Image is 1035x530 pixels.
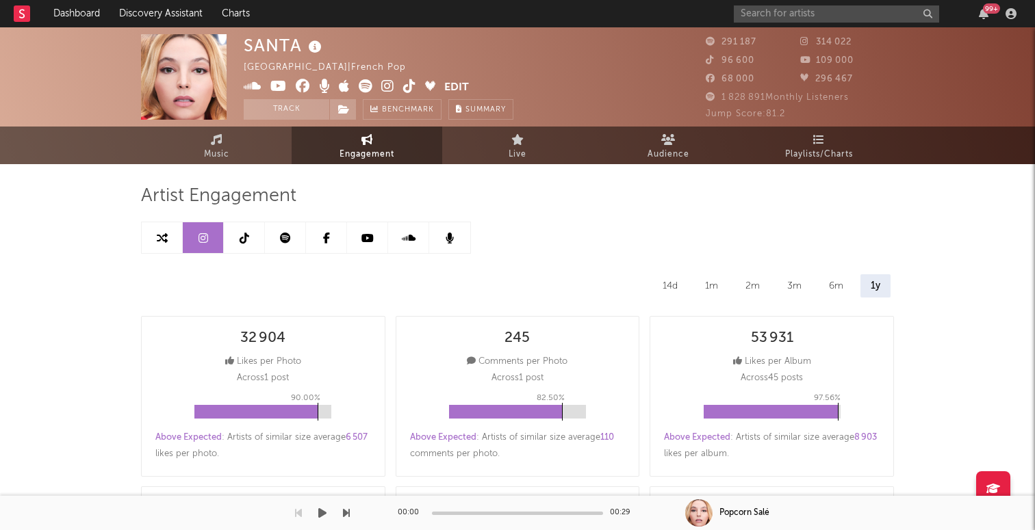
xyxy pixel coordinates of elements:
div: [GEOGRAPHIC_DATA] | French Pop [244,59,422,76]
span: Audience [648,146,689,163]
a: Benchmark [363,99,442,120]
div: Likes per Album [733,354,811,370]
p: 97.56 % [814,390,841,406]
div: 99 + [983,3,1000,14]
p: Across 1 post [237,370,289,386]
p: Across 45 posts [741,370,803,386]
div: 00:29 [610,505,637,521]
span: Summary [465,106,506,114]
div: 1y [860,274,891,297]
button: Track [244,99,329,120]
a: Music [141,127,292,164]
span: Above Expected [410,433,476,442]
span: 296 467 [800,75,853,83]
div: 53 931 [751,330,793,347]
div: 14d [652,274,688,297]
span: Music [204,146,229,163]
p: 90.00 % [291,390,320,406]
span: 1 828 891 Monthly Listeners [706,93,849,102]
span: 6 507 [346,433,368,442]
a: Live [442,127,593,164]
span: 8 903 [854,433,877,442]
p: Across 1 post [491,370,544,386]
span: 109 000 [800,56,854,65]
span: Above Expected [155,433,222,442]
div: : Artists of similar size average comments per photo . [410,429,626,462]
span: Artist Engagement [141,188,296,204]
div: 6m [819,274,854,297]
a: Engagement [292,127,442,164]
span: 291 187 [706,38,756,47]
div: Likes per Photo [225,354,301,370]
span: Jump Score: 81.2 [706,109,785,118]
span: Benchmark [382,102,434,118]
span: Above Expected [664,433,730,442]
p: 82.50 % [537,390,565,406]
button: 99+ [979,8,988,19]
div: : Artists of similar size average likes per photo . [155,429,371,462]
span: 68 000 [706,75,754,83]
a: Audience [593,127,743,164]
button: Edit [444,79,469,96]
div: Comments per Photo [467,354,567,370]
span: Engagement [340,146,394,163]
div: 2m [735,274,770,297]
input: Search for artists [734,5,939,23]
span: 96 600 [706,56,754,65]
div: 245 [504,330,530,347]
a: Playlists/Charts [743,127,894,164]
div: SANTA [244,34,325,57]
span: 314 022 [800,38,852,47]
span: 110 [600,433,614,442]
div: 1m [695,274,728,297]
span: Live [509,146,526,163]
button: Summary [448,99,513,120]
div: 32 904 [240,330,285,347]
div: 00:00 [398,505,425,521]
div: : Artists of similar size average likes per album . [664,429,880,462]
div: Popcorn Salé [719,507,769,519]
span: Playlists/Charts [785,146,853,163]
div: 3m [777,274,812,297]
